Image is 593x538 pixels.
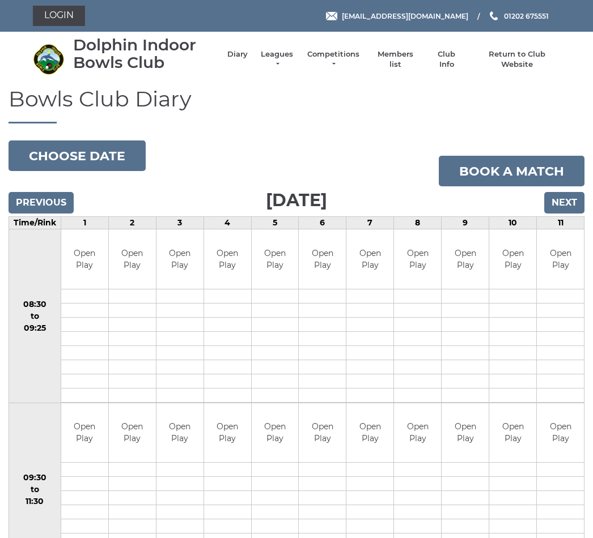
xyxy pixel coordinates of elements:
[9,192,74,214] input: Previous
[442,217,489,229] td: 9
[442,403,489,463] td: Open Play
[109,403,156,463] td: Open Play
[156,217,204,229] td: 3
[204,403,251,463] td: Open Play
[488,11,549,22] a: Phone us 01202 675551
[439,156,584,186] a: Book a match
[33,44,64,75] img: Dolphin Indoor Bowls Club
[61,229,108,289] td: Open Play
[108,217,156,229] td: 2
[537,229,584,289] td: Open Play
[252,229,299,289] td: Open Play
[504,11,549,20] span: 01202 675551
[299,403,346,463] td: Open Play
[430,49,463,70] a: Club Info
[306,49,361,70] a: Competitions
[346,403,393,463] td: Open Play
[544,192,584,214] input: Next
[475,49,560,70] a: Return to Club Website
[252,403,299,463] td: Open Play
[251,217,299,229] td: 5
[342,11,468,20] span: [EMAIL_ADDRESS][DOMAIN_NAME]
[9,229,61,403] td: 08:30 to 09:25
[204,217,251,229] td: 4
[537,403,584,463] td: Open Play
[394,229,441,289] td: Open Play
[73,36,216,71] div: Dolphin Indoor Bowls Club
[346,229,393,289] td: Open Play
[489,217,537,229] td: 10
[346,217,394,229] td: 7
[537,217,584,229] td: 11
[326,12,337,20] img: Email
[227,49,248,59] a: Diary
[326,11,468,22] a: Email [EMAIL_ADDRESS][DOMAIN_NAME]
[299,217,346,229] td: 6
[394,217,442,229] td: 8
[489,403,536,463] td: Open Play
[156,229,204,289] td: Open Play
[156,403,204,463] td: Open Play
[259,49,295,70] a: Leagues
[489,229,536,289] td: Open Play
[371,49,418,70] a: Members list
[61,403,108,463] td: Open Play
[442,229,489,289] td: Open Play
[9,140,146,171] button: Choose date
[204,229,251,289] td: Open Play
[490,11,498,20] img: Phone us
[299,229,346,289] td: Open Play
[61,217,108,229] td: 1
[33,6,85,26] a: Login
[9,87,584,124] h1: Bowls Club Diary
[9,217,61,229] td: Time/Rink
[394,403,441,463] td: Open Play
[109,229,156,289] td: Open Play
